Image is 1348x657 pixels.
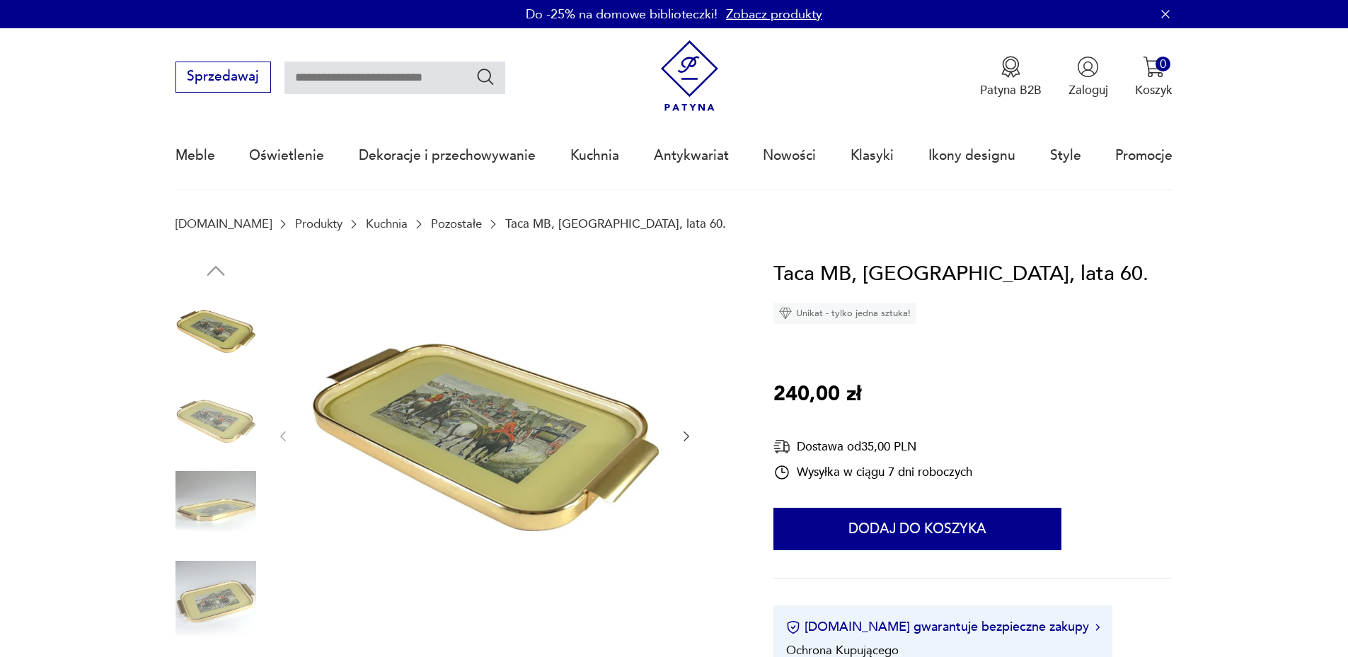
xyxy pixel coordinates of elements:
[773,258,1148,291] h1: Taca MB, [GEOGRAPHIC_DATA], lata 60.
[308,258,662,612] img: Zdjęcie produktu Taca MB, Włochy, lata 60.
[1115,123,1173,188] a: Promocje
[476,66,496,87] button: Szukaj
[175,62,271,93] button: Sprzedawaj
[1135,56,1173,98] button: 0Koszyk
[726,6,822,23] a: Zobacz produkty
[1068,56,1108,98] button: Zaloguj
[175,123,215,188] a: Meble
[505,217,726,231] p: Taca MB, [GEOGRAPHIC_DATA], lata 60.
[773,508,1061,550] button: Dodaj do koszyka
[980,56,1042,98] button: Patyna B2B
[1000,56,1022,78] img: Ikona medalu
[773,378,861,411] p: 240,00 zł
[175,291,256,371] img: Zdjęcie produktu Taca MB, Włochy, lata 60.
[1143,56,1165,78] img: Ikona koszyka
[773,438,790,455] img: Ikona dostawy
[1050,123,1081,188] a: Style
[175,561,256,641] img: Zdjęcie produktu Taca MB, Włochy, lata 60.
[773,303,916,324] div: Unikat - tylko jedna sztuka!
[851,123,894,188] a: Klasyki
[1156,57,1170,71] div: 0
[249,123,324,188] a: Oświetlenie
[175,72,271,83] a: Sprzedawaj
[654,40,725,112] img: Patyna - sklep z meblami i dekoracjami vintage
[763,123,816,188] a: Nowości
[779,307,792,320] img: Ikona diamentu
[928,123,1015,188] a: Ikony designu
[295,217,342,231] a: Produkty
[654,123,729,188] a: Antykwariat
[175,380,256,461] img: Zdjęcie produktu Taca MB, Włochy, lata 60.
[175,217,272,231] a: [DOMAIN_NAME]
[773,438,972,455] div: Dostawa od 35,00 PLN
[773,464,972,481] div: Wysyłka w ciągu 7 dni roboczych
[526,6,718,23] p: Do -25% na domowe biblioteczki!
[1077,56,1099,78] img: Ikonka użytkownika
[175,471,256,552] img: Zdjęcie produktu Taca MB, Włochy, lata 60.
[1135,82,1173,98] p: Koszyk
[980,56,1042,98] a: Ikona medaluPatyna B2B
[366,217,408,231] a: Kuchnia
[431,217,482,231] a: Pozostałe
[980,82,1042,98] p: Patyna B2B
[570,123,619,188] a: Kuchnia
[786,618,1100,636] button: [DOMAIN_NAME] gwarantuje bezpieczne zakupy
[786,620,800,634] img: Ikona certyfikatu
[359,123,536,188] a: Dekoracje i przechowywanie
[1095,624,1100,631] img: Ikona strzałki w prawo
[1068,82,1108,98] p: Zaloguj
